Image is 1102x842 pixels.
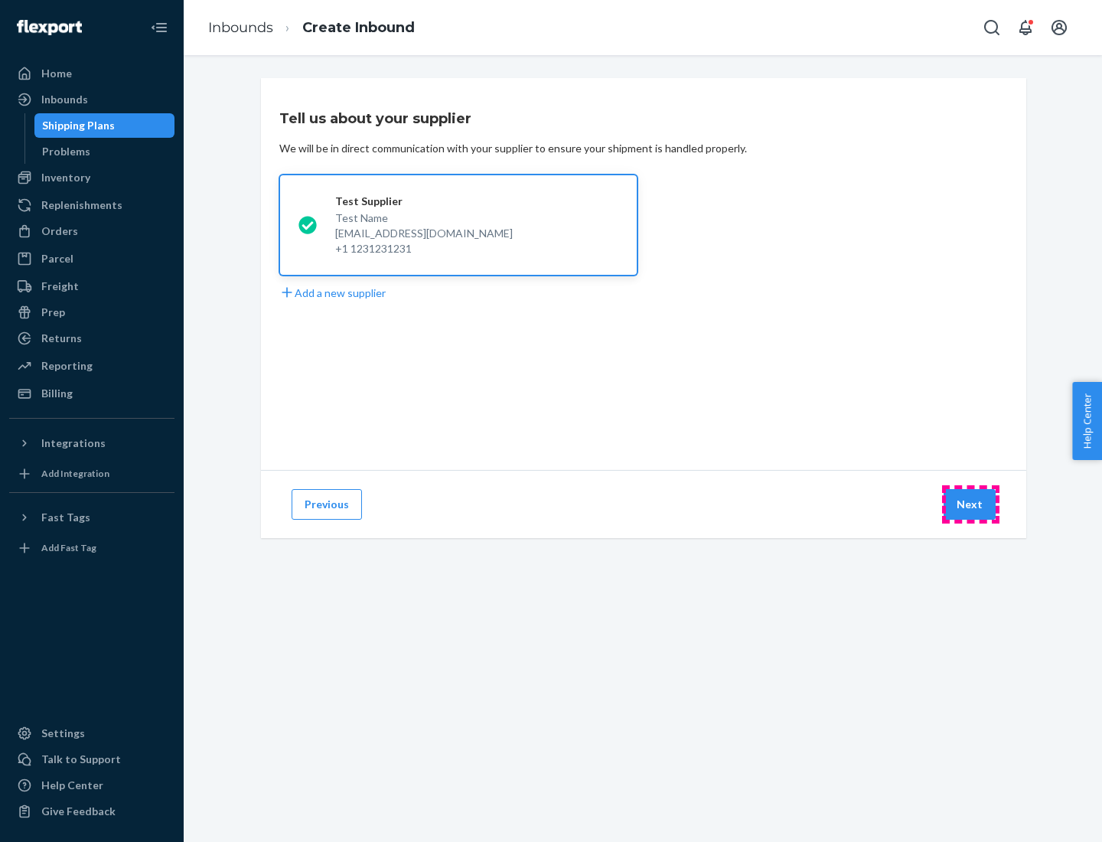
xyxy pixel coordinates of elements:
div: Billing [41,386,73,401]
div: Add Fast Tag [41,541,96,554]
button: Open notifications [1010,12,1041,43]
img: Flexport logo [17,20,82,35]
div: Orders [41,224,78,239]
a: Reporting [9,354,174,378]
div: Replenishments [41,197,122,213]
a: Create Inbound [302,19,415,36]
button: Close Navigation [144,12,174,43]
a: Billing [9,381,174,406]
div: Home [41,66,72,81]
button: Integrations [9,431,174,455]
ol: breadcrumbs [196,5,427,51]
div: Prep [41,305,65,320]
a: Problems [34,139,175,164]
div: Give Feedback [41,804,116,819]
div: Problems [42,144,90,159]
div: Add Integration [41,467,109,480]
a: Replenishments [9,193,174,217]
div: Fast Tags [41,510,90,525]
div: Parcel [41,251,73,266]
div: We will be in direct communication with your supplier to ensure your shipment is handled properly. [279,141,747,156]
a: Help Center [9,773,174,798]
div: Integrations [41,436,106,451]
a: Inbounds [208,19,273,36]
button: Give Feedback [9,799,174,824]
a: Add Fast Tag [9,536,174,560]
a: Inbounds [9,87,174,112]
a: Add Integration [9,462,174,486]
button: Add a new supplier [279,285,386,301]
div: Shipping Plans [42,118,115,133]
a: Parcel [9,246,174,271]
a: Prep [9,300,174,325]
a: Shipping Plans [34,113,175,138]
button: Previous [292,489,362,520]
button: Open Search Box [976,12,1007,43]
a: Home [9,61,174,86]
a: Settings [9,721,174,746]
div: Settings [41,726,85,741]
button: Help Center [1072,382,1102,460]
a: Talk to Support [9,747,174,772]
button: Open account menu [1044,12,1074,43]
a: Orders [9,219,174,243]
a: Returns [9,326,174,351]
div: Inbounds [41,92,88,107]
button: Next [944,489,996,520]
button: Fast Tags [9,505,174,530]
h3: Tell us about your supplier [279,109,471,129]
a: Freight [9,274,174,299]
div: Returns [41,331,82,346]
div: Freight [41,279,79,294]
div: Help Center [41,778,103,793]
a: Inventory [9,165,174,190]
div: Reporting [41,358,93,374]
div: Inventory [41,170,90,185]
div: Talk to Support [41,752,121,767]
